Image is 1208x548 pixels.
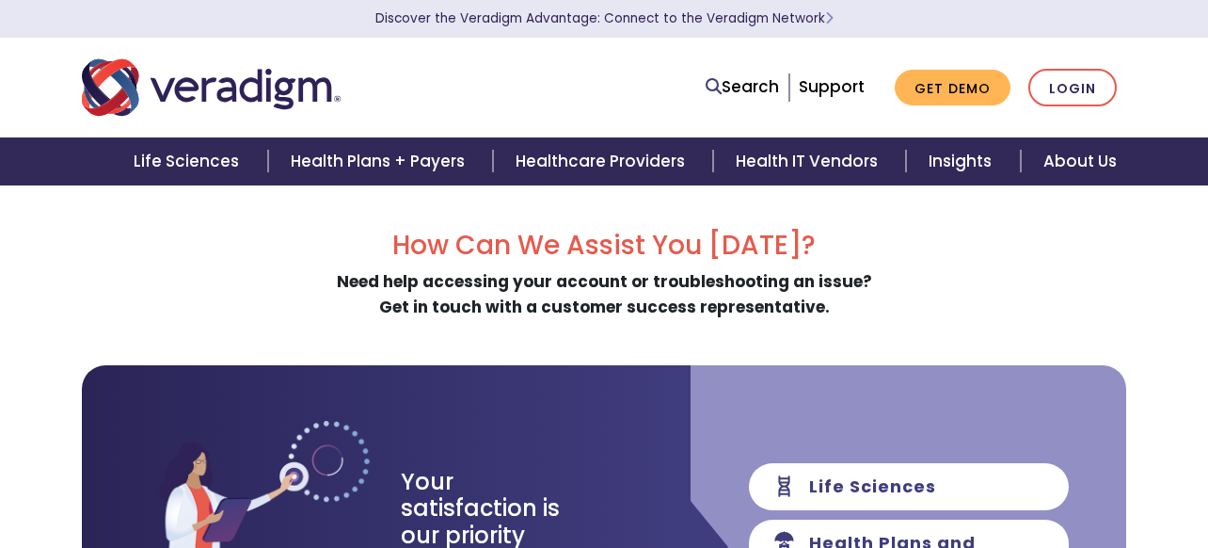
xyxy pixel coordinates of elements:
[375,9,834,27] a: Discover the Veradigm Advantage: Connect to the Veradigm NetworkLearn More
[906,137,1020,185] a: Insights
[1028,69,1117,107] a: Login
[337,270,872,318] strong: Need help accessing your account or troubleshooting an issue? Get in touch with a customer succes...
[1021,137,1139,185] a: About Us
[825,9,834,27] span: Learn More
[82,230,1126,262] h2: How Can We Assist You [DATE]?
[713,137,906,185] a: Health IT Vendors
[706,74,779,100] a: Search
[799,75,865,98] a: Support
[895,70,1010,106] a: Get Demo
[493,137,713,185] a: Healthcare Providers
[268,137,493,185] a: Health Plans + Payers
[82,56,341,119] img: Veradigm logo
[111,137,267,185] a: Life Sciences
